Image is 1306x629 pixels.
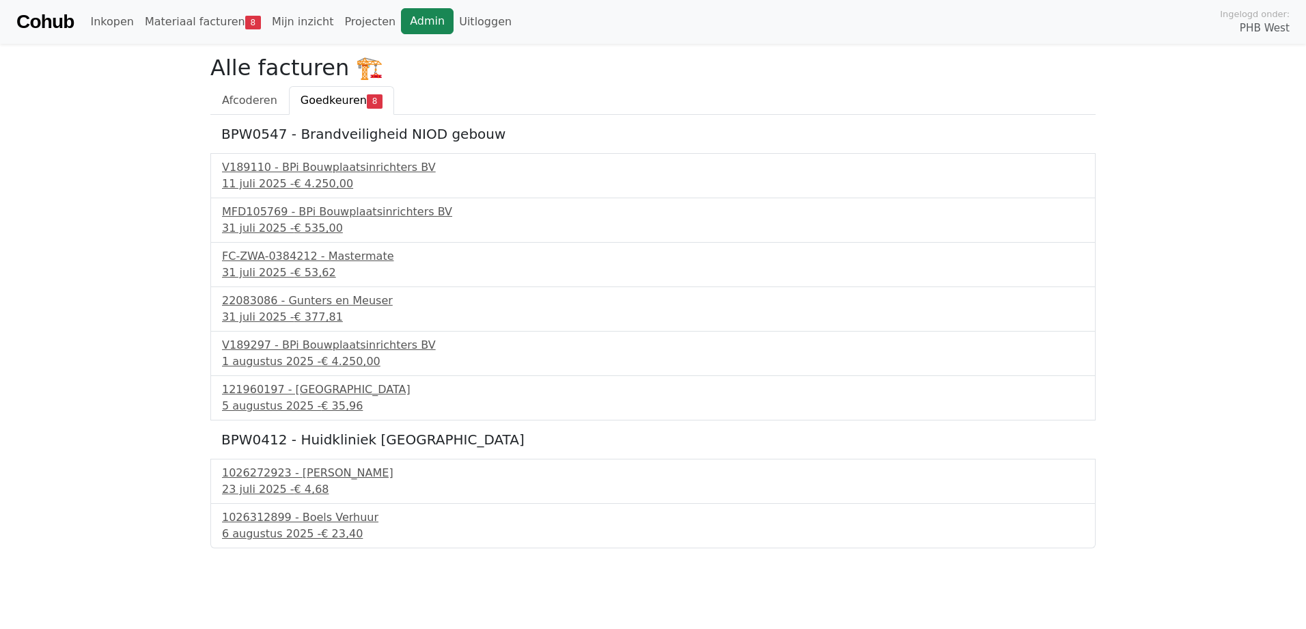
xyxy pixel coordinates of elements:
span: € 535,00 [294,222,343,235]
a: 121960197 - [GEOGRAPHIC_DATA]5 augustus 2025 -€ 35,96 [222,382,1084,414]
a: MFD105769 - BPi Bouwplaatsinrichters BV31 juli 2025 -€ 535,00 [222,204,1084,237]
a: Goedkeuren8 [289,86,394,115]
span: € 35,96 [321,399,363,412]
h5: BPW0412 - Huidkliniek [GEOGRAPHIC_DATA] [221,431,1085,448]
a: Mijn inzicht [266,8,339,36]
a: FC-ZWA-0384212 - Mastermate31 juli 2025 -€ 53,62 [222,248,1084,281]
span: Ingelogd onder: [1220,8,1290,21]
span: € 23,40 [321,527,363,540]
div: 1026272923 - [PERSON_NAME] [222,465,1084,481]
span: 8 [367,94,383,108]
a: V189297 - BPi Bouwplaatsinrichters BV1 augustus 2025 -€ 4.250,00 [222,337,1084,370]
a: Materiaal facturen8 [139,8,266,36]
div: 31 juli 2025 - [222,309,1084,325]
div: 11 juli 2025 - [222,176,1084,192]
span: € 4.250,00 [321,355,380,368]
span: Afcoderen [222,94,277,107]
span: PHB West [1240,21,1290,36]
a: V189110 - BPi Bouwplaatsinrichters BV11 juli 2025 -€ 4.250,00 [222,159,1084,192]
div: V189297 - BPi Bouwplaatsinrichters BV [222,337,1084,353]
a: Admin [401,8,454,34]
span: € 4,68 [294,483,329,496]
div: 121960197 - [GEOGRAPHIC_DATA] [222,382,1084,398]
a: Afcoderen [210,86,289,115]
span: 8 [245,16,261,29]
div: MFD105769 - BPi Bouwplaatsinrichters BV [222,204,1084,220]
span: Goedkeuren [301,94,367,107]
div: 1026312899 - Boels Verhuur [222,509,1084,526]
a: 1026312899 - Boels Verhuur6 augustus 2025 -€ 23,40 [222,509,1084,542]
div: 23 juli 2025 - [222,481,1084,498]
div: FC-ZWA-0384212 - Mastermate [222,248,1084,265]
h2: Alle facturen 🏗️ [210,55,1096,81]
a: Cohub [16,5,74,38]
div: 5 augustus 2025 - [222,398,1084,414]
h5: BPW0547 - Brandveiligheid NIOD gebouw [221,126,1085,142]
span: € 377,81 [294,310,343,323]
span: € 4.250,00 [294,177,354,190]
a: 22083086 - Gunters en Meuser31 juli 2025 -€ 377,81 [222,293,1084,325]
div: 1 augustus 2025 - [222,353,1084,370]
div: V189110 - BPi Bouwplaatsinrichters BV [222,159,1084,176]
a: Inkopen [85,8,139,36]
div: 31 juli 2025 - [222,220,1084,237]
a: 1026272923 - [PERSON_NAME]23 juli 2025 -€ 4,68 [222,465,1084,498]
a: Uitloggen [454,8,517,36]
a: Projecten [339,8,401,36]
div: 6 augustus 2025 - [222,526,1084,542]
div: 22083086 - Gunters en Meuser [222,293,1084,309]
span: € 53,62 [294,266,336,279]
div: 31 juli 2025 - [222,265,1084,281]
